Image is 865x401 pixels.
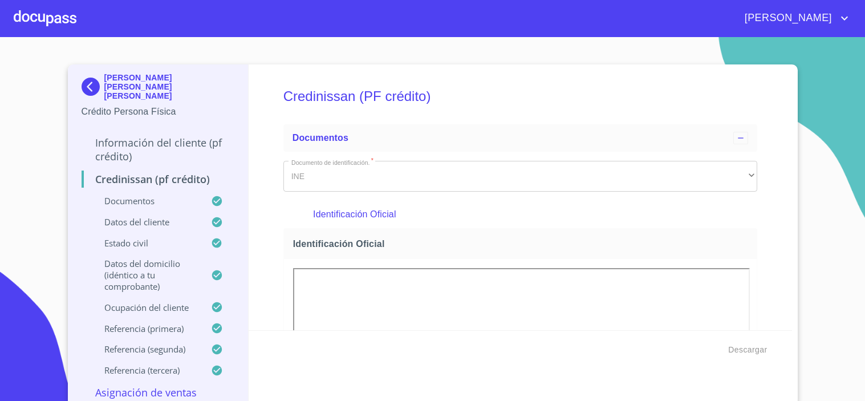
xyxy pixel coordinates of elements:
[82,105,235,119] p: Crédito Persona Física
[82,172,235,186] p: Credinissan (PF crédito)
[104,73,235,100] p: [PERSON_NAME] [PERSON_NAME] [PERSON_NAME]
[283,124,757,152] div: Documentos
[82,364,212,376] p: Referencia (tercera)
[82,195,212,206] p: Documentos
[736,9,838,27] span: [PERSON_NAME]
[82,302,212,313] p: Ocupación del Cliente
[293,238,752,250] span: Identificación Oficial
[313,208,727,221] p: Identificación Oficial
[82,258,212,292] p: Datos del domicilio (idéntico a tu comprobante)
[82,323,212,334] p: Referencia (primera)
[736,9,851,27] button: account of current user
[728,343,767,357] span: Descargar
[293,133,348,143] span: Documentos
[82,237,212,249] p: Estado civil
[283,161,757,192] div: INE
[82,136,235,163] p: Información del cliente (PF crédito)
[82,343,212,355] p: Referencia (segunda)
[82,386,235,399] p: Asignación de Ventas
[82,78,104,96] img: Docupass spot blue
[82,216,212,228] p: Datos del cliente
[724,339,771,361] button: Descargar
[283,73,757,120] h5: Credinissan (PF crédito)
[82,73,235,105] div: [PERSON_NAME] [PERSON_NAME] [PERSON_NAME]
